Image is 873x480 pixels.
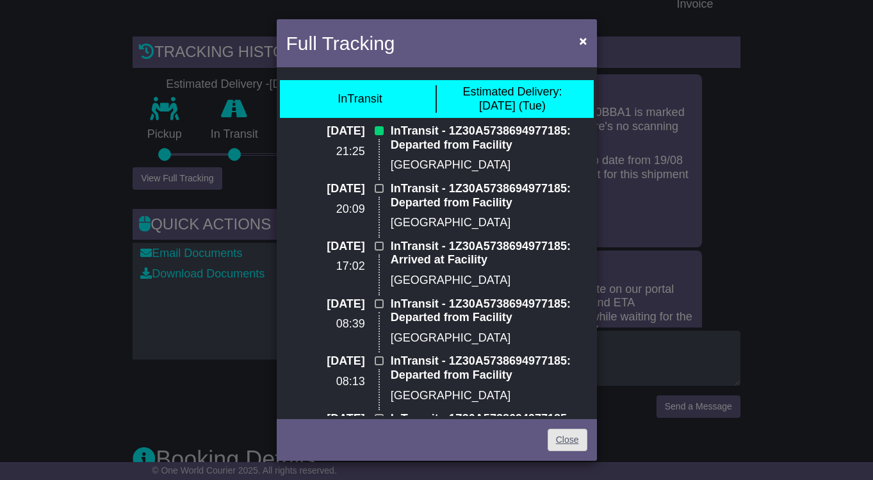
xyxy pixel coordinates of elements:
p: 20:09 [286,203,365,217]
p: [DATE] [286,297,365,311]
button: Close [573,28,593,54]
p: [DATE] [286,240,365,254]
p: [GEOGRAPHIC_DATA] [391,274,587,288]
p: [DATE] [286,124,365,138]
h4: Full Tracking [286,29,395,58]
p: [GEOGRAPHIC_DATA] [391,331,587,345]
p: 08:39 [286,317,365,331]
span: × [579,33,587,48]
p: [GEOGRAPHIC_DATA] [391,389,587,403]
p: [GEOGRAPHIC_DATA] [391,216,587,230]
p: [DATE] [286,412,365,426]
p: InTransit - 1Z30A5738694977185: Arrived at Facility [391,240,587,267]
p: 08:13 [286,375,365,389]
p: 17:02 [286,260,365,274]
a: Close [548,429,587,451]
p: [DATE] [286,182,365,196]
p: [DATE] [286,354,365,368]
div: InTransit [338,92,382,106]
p: InTransit - 1Z30A5738694977185: Arrived at Facility [391,412,587,440]
p: InTransit - 1Z30A5738694977185: Departed from Facility [391,124,587,152]
div: [DATE] (Tue) [462,85,562,113]
span: Estimated Delivery: [462,85,562,98]
p: 21:25 [286,145,365,159]
p: InTransit - 1Z30A5738694977185: Departed from Facility [391,182,587,210]
p: [GEOGRAPHIC_DATA] [391,158,587,172]
p: InTransit - 1Z30A5738694977185: Departed from Facility [391,297,587,325]
p: InTransit - 1Z30A5738694977185: Departed from Facility [391,354,587,382]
